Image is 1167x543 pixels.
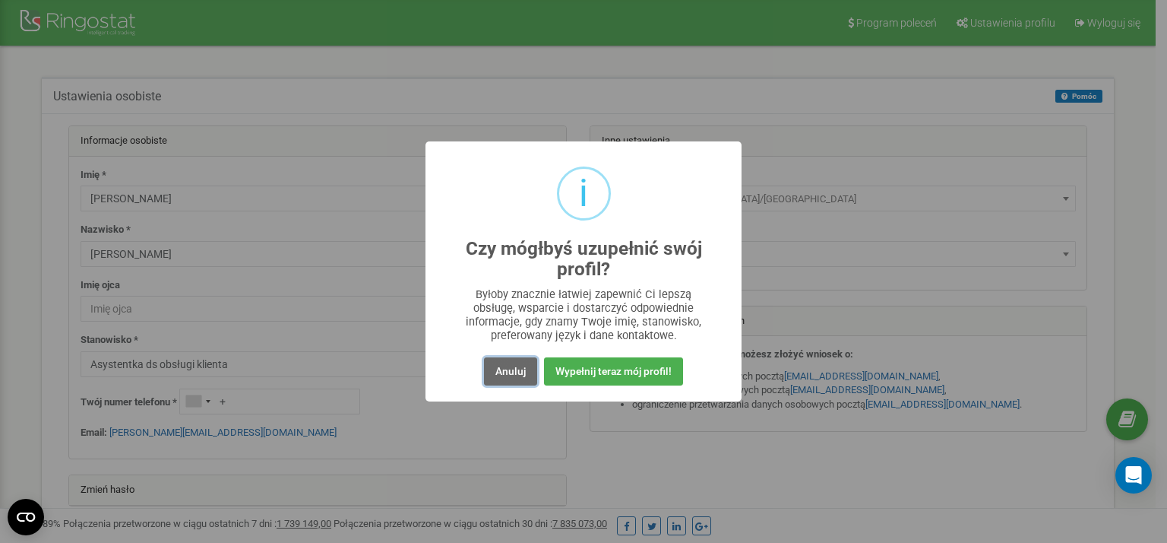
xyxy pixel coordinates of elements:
[456,287,712,342] div: Byłoby znacznie łatwiej zapewnić Ci lepszą obsługę, wsparcie i dostarczyć odpowiednie informacje,...
[8,499,44,535] button: Open CMP widget
[1115,457,1152,494] div: Open Intercom Messenger
[484,357,537,386] button: Anuluj
[579,169,588,218] div: i
[544,357,683,386] button: Wypełnij teraz mój profil!
[456,239,712,280] h2: Czy mógłbyś uzupełnić swój profil?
